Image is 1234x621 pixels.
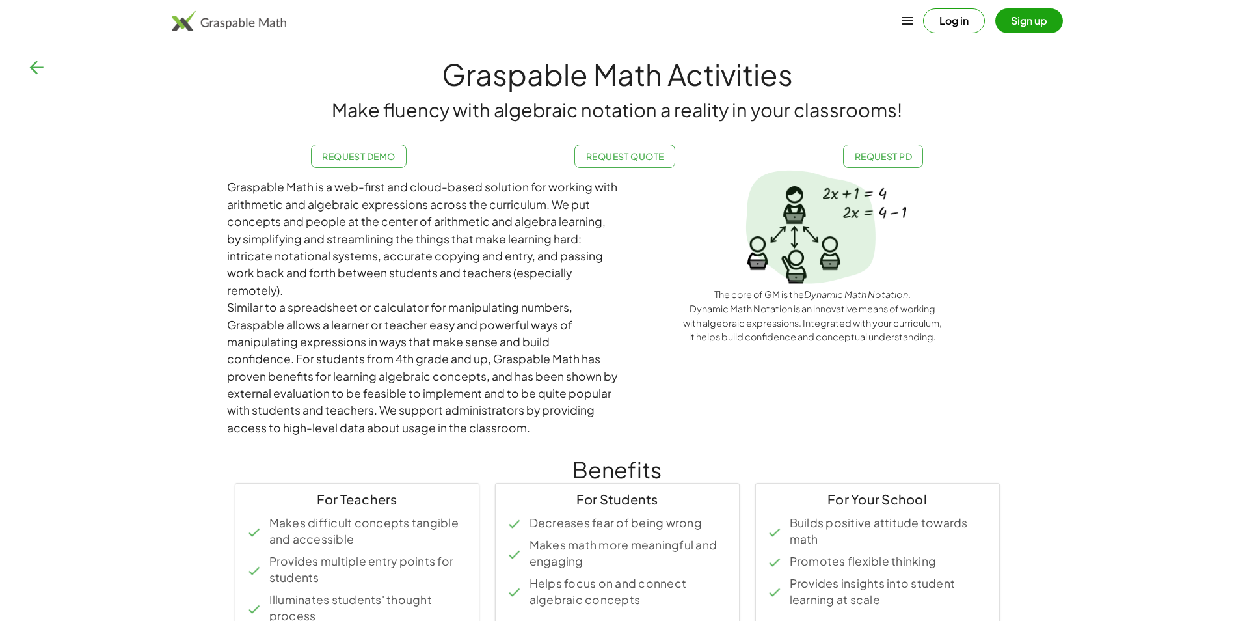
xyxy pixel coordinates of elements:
[506,537,729,570] li: Makes math more meaningful and engaging
[995,8,1063,33] button: Sign up
[574,145,675,168] a: Request Quote
[682,288,943,344] div: The core of GM is the . Dynamic Math Notation is an innovative means of working with algebraic ex...
[496,484,739,515] div: For Students
[246,515,468,547] li: Makes difficult concepts tangible and accessible
[227,178,617,299] div: Graspable Math is a web-first and cloud-based solution for working with arithmetic and algebraic ...
[235,457,1000,483] h1: Benefits
[227,299,617,436] div: Similar to a spreadsheet or calculator for manipulating numbers, Graspable allows a learner or te...
[843,145,923,168] a: Request PD
[506,515,729,531] li: Decreases fear of being wrong
[756,484,999,515] div: For Your School
[745,170,876,284] img: Spotlight
[246,553,468,586] li: Provides multiple entry points for students
[311,145,407,168] a: Request Demo
[766,575,989,608] li: Provides insights into student learning at scale
[766,553,989,570] li: Promotes flexible thinking
[585,150,664,162] span: Request Quote
[854,150,912,162] span: Request PD
[923,8,985,33] button: Log in
[766,515,989,547] li: Builds positive attitude towards math
[235,484,479,515] div: For Teachers
[804,288,908,300] em: Dynamic Math Notation
[506,575,729,608] li: Helps focus on and connect algebraic concepts
[322,150,396,162] span: Request Demo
